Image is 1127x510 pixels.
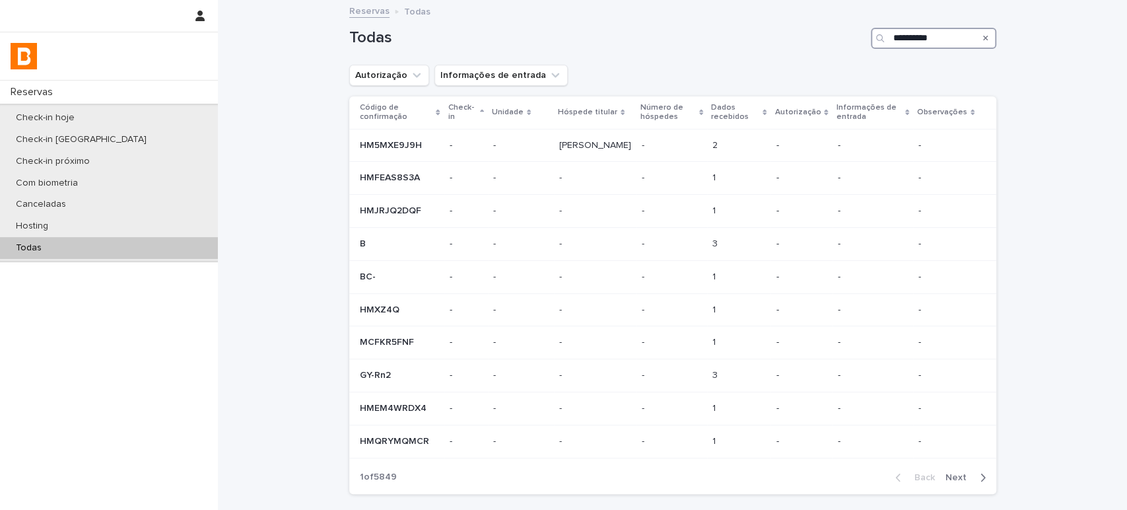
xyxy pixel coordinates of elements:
p: Unidade [492,105,524,120]
input: Search [871,28,996,49]
p: 3 [712,367,720,381]
p: - [493,334,498,348]
p: Check-in próximo [5,156,100,167]
p: - [918,403,974,414]
p: - [776,205,827,217]
p: 1 [712,400,718,414]
tr: MCFKR5FNFMCFKR5FNF --- -- -- 11 --- [349,326,996,359]
p: - [838,205,908,217]
p: - [642,334,647,348]
p: - [642,400,647,414]
tr: GY-Rn2GY-Rn2 --- -- -- 33 --- [349,359,996,392]
tr: HM5MXE9J9HHM5MXE9J9H --- [PERSON_NAME][PERSON_NAME] -- 22 --- [349,129,996,162]
tr: HMEM4WRDX4HMEM4WRDX4 --- -- -- 11 --- [349,392,996,425]
p: - [559,203,564,217]
p: HMQRYMQMCR [360,433,432,447]
p: B [360,236,368,250]
p: - [493,302,498,316]
p: - [642,367,647,381]
p: - [493,236,498,250]
p: - [559,269,564,283]
p: - [450,337,483,348]
button: Autorização [349,65,429,86]
p: - [493,367,498,381]
p: HMJRJQ2DQF [360,203,424,217]
p: HM5MXE9J9H [360,137,425,151]
p: - [493,170,498,184]
h1: Todas [349,28,866,48]
p: - [642,203,647,217]
tr: BB --- -- -- 33 --- [349,227,996,260]
p: - [642,236,647,250]
p: - [776,370,827,381]
p: - [450,238,483,250]
p: - [776,172,827,184]
p: Check-in hoje [5,112,85,124]
p: Canceladas [5,199,77,210]
p: - [918,205,974,217]
p: - [493,137,498,151]
img: zVaNuJHRTjyIjT5M9Xd5 [11,43,37,69]
button: Back [885,472,940,484]
tr: HMFEAS8S3AHMFEAS8S3A --- -- -- 11 --- [349,162,996,195]
p: Check-in [448,100,477,125]
p: - [838,370,908,381]
p: HMXZ4Q [360,302,402,316]
p: - [559,433,564,447]
p: - [838,403,908,414]
p: Todas [404,3,430,18]
p: 1 [712,334,718,348]
p: - [642,433,647,447]
p: - [559,400,564,414]
p: 1 [712,302,718,316]
p: - [450,205,483,217]
p: - [450,403,483,414]
p: 1 of 5849 [349,461,407,493]
span: Back [906,473,935,482]
p: Observações [917,105,967,120]
p: - [918,436,974,447]
p: GY-Rn2 [360,367,393,381]
p: - [838,238,908,250]
p: - [776,403,827,414]
p: - [918,140,974,151]
p: Autorização [774,105,821,120]
p: - [450,172,483,184]
p: - [559,236,564,250]
p: - [918,337,974,348]
p: - [493,433,498,447]
p: - [918,172,974,184]
p: Felipe Ferreira Pereira [559,137,634,151]
p: - [450,272,483,283]
p: 1 [712,269,718,283]
p: Código de confirmação [360,100,433,125]
p: - [493,203,498,217]
p: - [918,272,974,283]
a: Reservas [349,3,390,18]
button: Informações de entrada [434,65,568,86]
p: 1 [712,170,718,184]
tr: HMJRJQ2DQFHMJRJQ2DQF --- -- -- 11 --- [349,195,996,228]
p: - [559,170,564,184]
p: BC- [360,269,378,283]
p: - [493,400,498,414]
p: - [642,170,647,184]
p: MCFKR5FNF [360,334,417,348]
p: - [918,305,974,316]
p: - [776,272,827,283]
tr: HMXZ4QHMXZ4Q --- -- -- 11 --- [349,293,996,326]
p: - [918,238,974,250]
p: 1 [712,203,718,217]
p: 1 [712,433,718,447]
p: Com biometria [5,178,88,189]
p: - [838,305,908,316]
p: - [838,436,908,447]
p: - [776,238,827,250]
p: - [776,337,827,348]
p: Informações de entrada [837,100,902,125]
p: HMFEAS8S3A [360,170,423,184]
p: 2 [712,137,720,151]
p: - [776,436,827,447]
p: - [642,137,647,151]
